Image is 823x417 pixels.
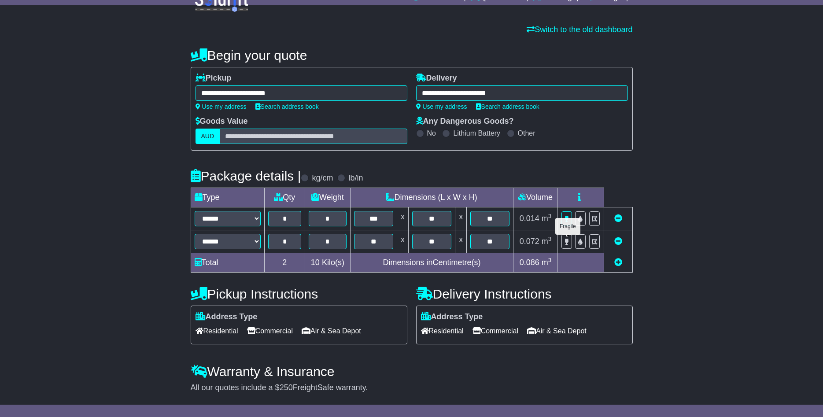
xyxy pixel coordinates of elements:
span: Commercial [247,324,293,338]
a: Switch to the old dashboard [527,25,632,34]
span: m [542,214,552,223]
a: Use my address [196,103,247,110]
td: Kilo(s) [305,253,351,273]
h4: Warranty & Insurance [191,364,633,379]
div: All our quotes include a $ FreightSafe warranty. [191,383,633,393]
label: lb/in [348,173,363,183]
a: Use my address [416,103,467,110]
label: Any Dangerous Goods? [416,117,514,126]
label: Address Type [196,312,258,322]
td: Qty [264,188,305,207]
span: 250 [280,383,293,392]
td: 2 [264,253,305,273]
label: No [427,129,436,137]
label: kg/cm [312,173,333,183]
span: 0.072 [520,237,539,246]
span: 0.014 [520,214,539,223]
td: Volume [513,188,557,207]
td: x [455,230,467,253]
a: Remove this item [614,237,622,246]
label: Pickup [196,74,232,83]
td: Dimensions (L x W x H) [350,188,513,207]
div: Fragile [555,218,580,235]
h4: Begin your quote [191,48,633,63]
span: 0.086 [520,258,539,267]
label: AUD [196,129,220,144]
td: x [397,207,408,230]
sup: 3 [548,236,552,242]
td: x [455,207,467,230]
label: Goods Value [196,117,248,126]
label: Lithium Battery [453,129,500,137]
span: Commercial [472,324,518,338]
h4: Pickup Instructions [191,287,407,301]
td: Total [191,253,264,273]
td: Dimensions in Centimetre(s) [350,253,513,273]
sup: 3 [548,213,552,219]
h4: Package details | [191,169,301,183]
label: Address Type [421,312,483,322]
a: Add new item [614,258,622,267]
sup: 3 [548,257,552,263]
span: m [542,258,552,267]
td: Type [191,188,264,207]
span: 10 [311,258,320,267]
td: Weight [305,188,351,207]
span: Residential [421,324,464,338]
h4: Delivery Instructions [416,287,633,301]
td: x [397,230,408,253]
a: Remove this item [614,214,622,223]
span: Air & Sea Depot [527,324,587,338]
label: Other [518,129,535,137]
a: Search address book [255,103,319,110]
span: Residential [196,324,238,338]
label: Delivery [416,74,457,83]
span: Air & Sea Depot [302,324,361,338]
a: Search address book [476,103,539,110]
span: m [542,237,552,246]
